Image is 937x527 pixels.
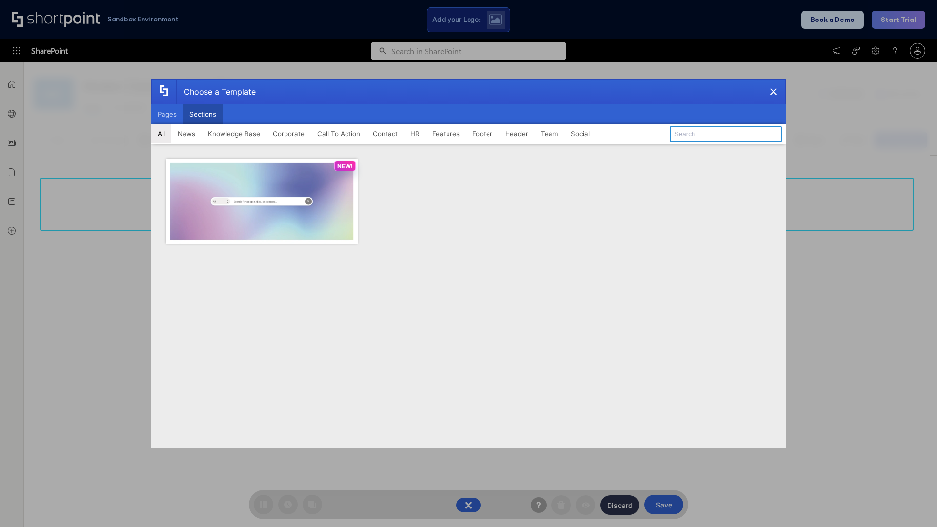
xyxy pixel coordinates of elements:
p: NEW! [337,162,353,170]
button: Contact [367,124,404,143]
button: Sections [183,104,223,124]
input: Search [670,126,782,142]
div: Choose a Template [176,80,256,104]
button: Header [499,124,534,143]
iframe: Chat Widget [888,480,937,527]
button: Corporate [266,124,311,143]
button: Knowledge Base [202,124,266,143]
button: News [171,124,202,143]
button: HR [404,124,426,143]
div: template selector [151,79,786,448]
button: Features [426,124,466,143]
button: Pages [151,104,183,124]
button: Footer [466,124,499,143]
button: Call To Action [311,124,367,143]
button: All [151,124,171,143]
button: Social [565,124,596,143]
button: Team [534,124,565,143]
